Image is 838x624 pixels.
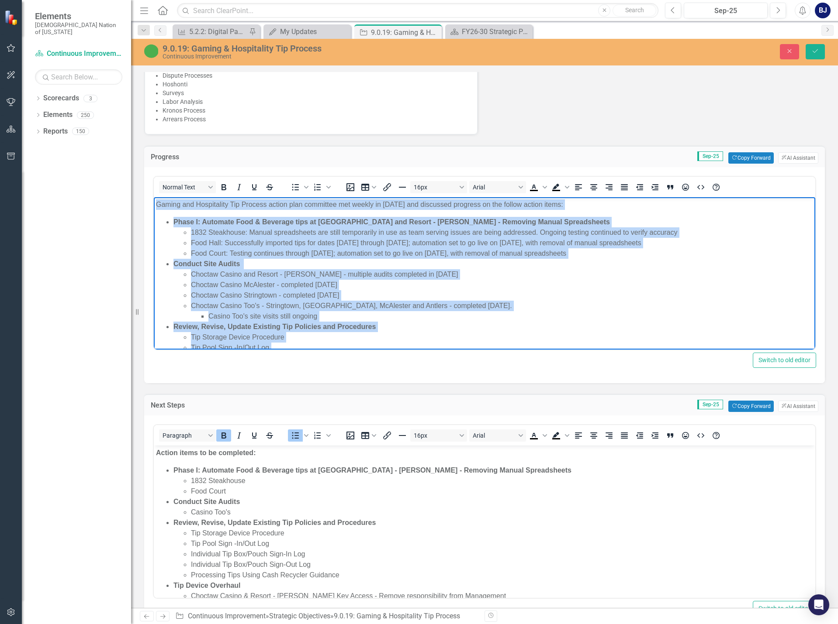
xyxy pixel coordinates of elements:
[216,181,231,193] button: Bold
[613,4,656,17] button: Search
[37,145,659,156] li: Tip Pool Sign -In/Out Log
[163,97,468,106] li: Labor Analysis
[188,612,266,620] a: Continuous Improvement
[37,145,659,156] li: Choctaw Casino & Resort - [PERSON_NAME] Key Access - Remove responsibility from Management
[709,181,724,193] button: Help
[778,401,818,412] button: AI Assistant
[728,401,773,412] button: Copy Forward
[35,11,122,21] span: Elements
[778,152,818,164] button: AI Assistant
[232,429,246,442] button: Italic
[414,432,457,439] span: 16px
[728,152,773,164] button: Copy Forward
[262,181,277,193] button: Strikethrough
[35,69,122,85] input: Search Below...
[35,21,122,36] small: [DEMOGRAPHIC_DATA] Nation of [US_STATE]
[163,106,468,115] li: Kronos Process
[151,401,298,409] h3: Next Steps
[163,44,526,53] div: 9.0.19: Gaming & Hospitality Tip Process
[753,353,816,368] button: Switch to old editor
[247,181,262,193] button: Underline
[310,181,332,193] div: Numbered list
[648,181,662,193] button: Increase indent
[358,429,379,442] button: Table
[753,601,816,616] button: Switch to old editor
[358,181,379,193] button: Table
[571,181,586,193] button: Align left
[693,429,708,442] button: HTML Editor
[684,3,768,18] button: Sep-25
[144,44,158,58] img: CI Action Plan Approved/In Progress
[410,181,467,193] button: Font size 16px
[632,429,647,442] button: Decrease indent
[473,432,516,439] span: Arial
[175,26,247,37] a: 5.2.2: Digital Payments KPIs
[462,26,530,37] div: FY26-30 Strategic Plan
[678,181,693,193] button: Emojis
[410,429,467,442] button: Font size 16px
[175,611,478,621] div: » »
[395,429,410,442] button: Horizontal line
[343,181,358,193] button: Insert image
[151,153,277,161] h3: Progress
[617,181,632,193] button: Justify
[35,49,122,59] a: Continuous Improvement
[159,181,216,193] button: Block Normal Text
[72,128,89,135] div: 150
[469,181,526,193] button: Font Arial
[163,71,468,80] li: Dispute Processes
[269,612,330,620] a: Strategic Objectives
[815,3,831,18] div: BJ
[526,181,548,193] div: Text color Black
[43,93,79,103] a: Scorecards
[687,6,765,16] div: Sep-25
[163,184,205,191] span: Normal Text
[549,181,571,193] div: Background color Black
[586,429,601,442] button: Align center
[447,26,530,37] a: FY26-30 Strategic Plan
[77,111,94,119] div: 250
[154,197,815,350] iframe: Rich Text Area
[625,7,644,14] span: Search
[380,181,395,193] button: Insert/edit link
[232,181,246,193] button: Italic
[395,181,410,193] button: Horizontal line
[709,429,724,442] button: Help
[4,10,20,25] img: ClearPoint Strategy
[177,3,658,18] input: Search ClearPoint...
[663,181,678,193] button: Blockquote
[83,95,97,102] div: 3
[288,429,310,442] div: Bullet list
[602,181,616,193] button: Align right
[808,594,829,615] div: Open Intercom Messenger
[648,429,662,442] button: Increase indent
[280,26,349,37] div: My Updates
[334,612,460,620] div: 9.0.19: Gaming & Hospitality Tip Process
[247,429,262,442] button: Underline
[414,184,457,191] span: 16px
[469,429,526,442] button: Font Arial
[163,53,526,60] div: Continuous Improvement
[586,181,601,193] button: Align center
[154,446,815,598] iframe: Rich Text Area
